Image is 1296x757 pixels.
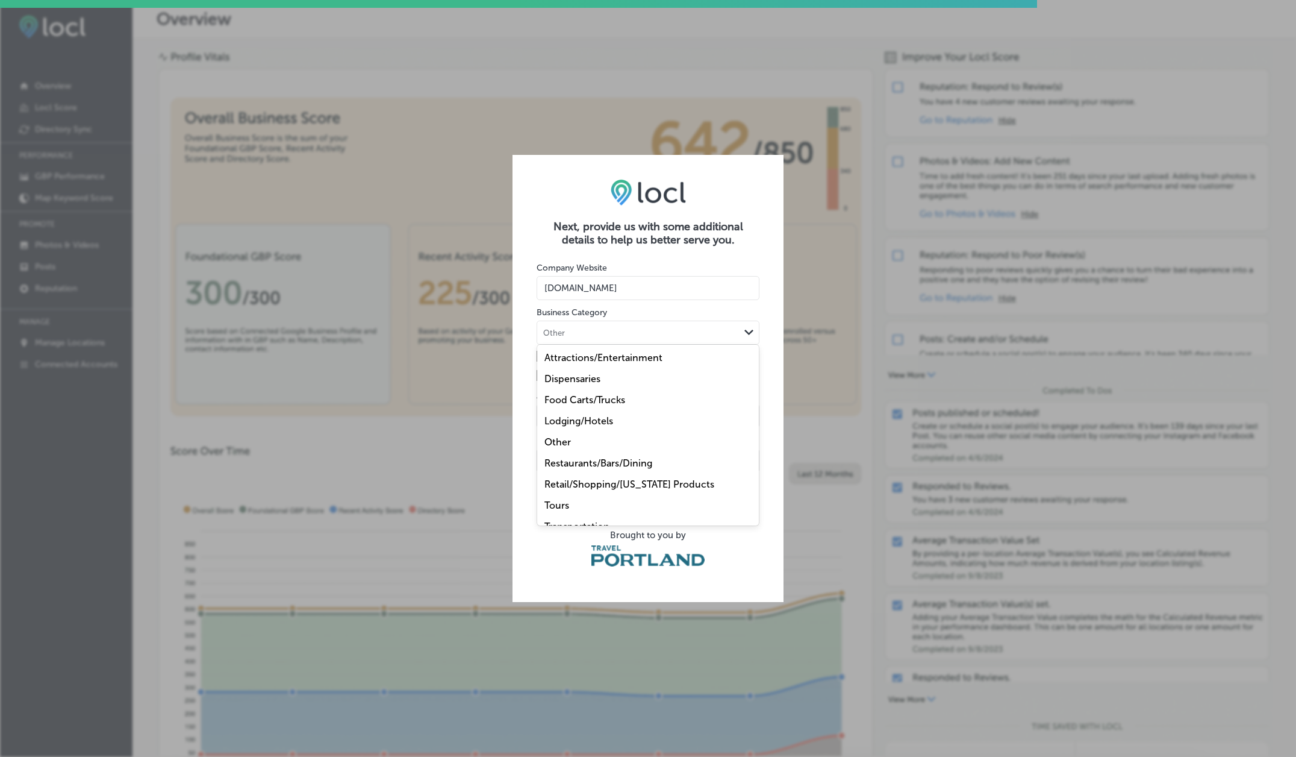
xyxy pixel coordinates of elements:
div: Other [543,328,565,337]
label: Company Website [537,263,607,273]
h2: Next, provide us with some additional details to help us better serve you. [537,220,759,247]
label: Attractions/Entertainment [544,352,662,363]
label: Tours [544,500,569,511]
label: Area [537,391,554,401]
label: I am a woman-owned business [537,351,759,364]
img: Travel Portland [591,545,705,567]
label: Lodging/Hotels [544,415,613,427]
label: Transportation [544,521,609,532]
label: Other [544,436,571,448]
label: Dispensaries [544,373,600,385]
label: Restaurants/Bars/Dining [544,457,652,469]
label: Retail/Shopping/[US_STATE] Products [544,479,714,490]
label: District [537,435,564,445]
label: I am a minority-owned business [537,370,759,383]
div: Brought to you by [537,530,759,541]
label: Business Category [537,307,607,318]
label: Food Carts/Trucks [544,394,625,406]
img: LOCL logo [611,179,686,206]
